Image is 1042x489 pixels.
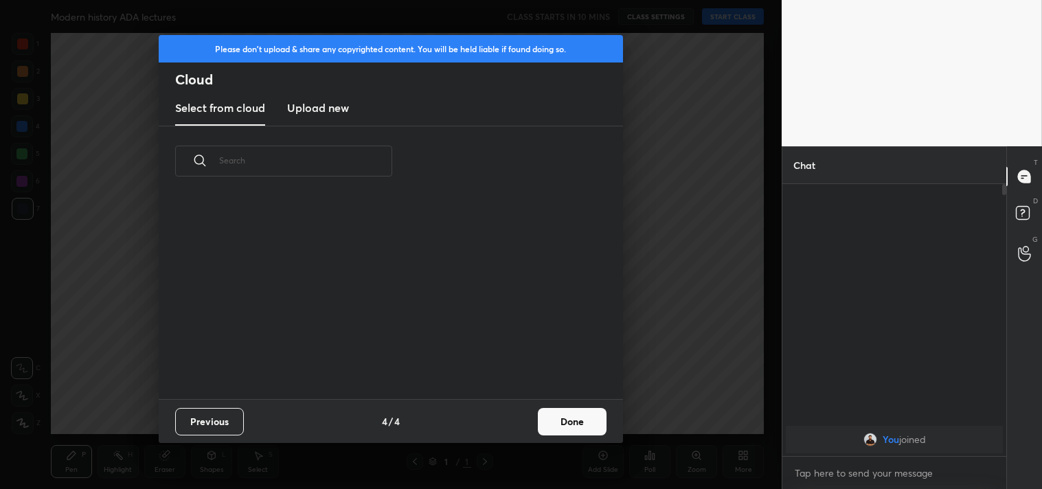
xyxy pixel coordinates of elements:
[287,100,349,116] h3: Upload new
[1032,234,1038,244] p: G
[863,433,876,446] img: 50a2b7cafd4e47798829f34b8bc3a81a.jpg
[159,192,607,400] div: grid
[898,434,925,445] span: joined
[1034,157,1038,168] p: T
[175,71,623,89] h2: Cloud
[1033,196,1038,206] p: D
[394,414,400,429] h4: 4
[175,408,244,435] button: Previous
[159,35,623,62] div: Please don't upload & share any copyrighted content. You will be held liable if found doing so.
[389,414,393,429] h4: /
[782,423,1006,456] div: grid
[382,414,387,429] h4: 4
[882,434,898,445] span: You
[782,147,826,183] p: Chat
[175,100,265,116] h3: Select from cloud
[219,131,392,190] input: Search
[538,408,607,435] button: Done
